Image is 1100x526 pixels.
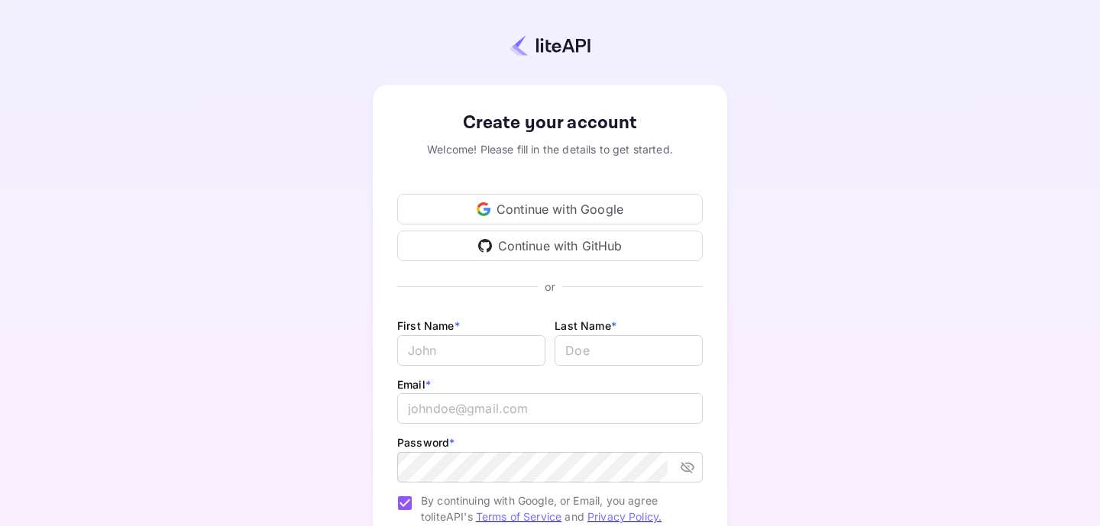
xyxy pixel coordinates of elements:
[587,510,662,523] a: Privacy Policy.
[555,335,703,366] input: Doe
[421,492,691,524] span: By continuing with Google, or Email, you agree to liteAPI's and
[397,436,455,449] label: Password
[476,510,561,523] a: Terms of Service
[397,393,703,424] input: johndoe@gmail.com
[397,141,703,157] div: Welcome! Please fill in the details to get started.
[674,453,701,481] button: toggle password visibility
[397,194,703,224] div: Continue with Google
[397,109,703,137] div: Create your account
[397,231,703,261] div: Continue with GitHub
[397,335,545,366] input: John
[555,319,616,332] label: Last Name
[510,34,590,56] img: liteapi
[397,378,431,391] label: Email
[397,319,460,332] label: First Name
